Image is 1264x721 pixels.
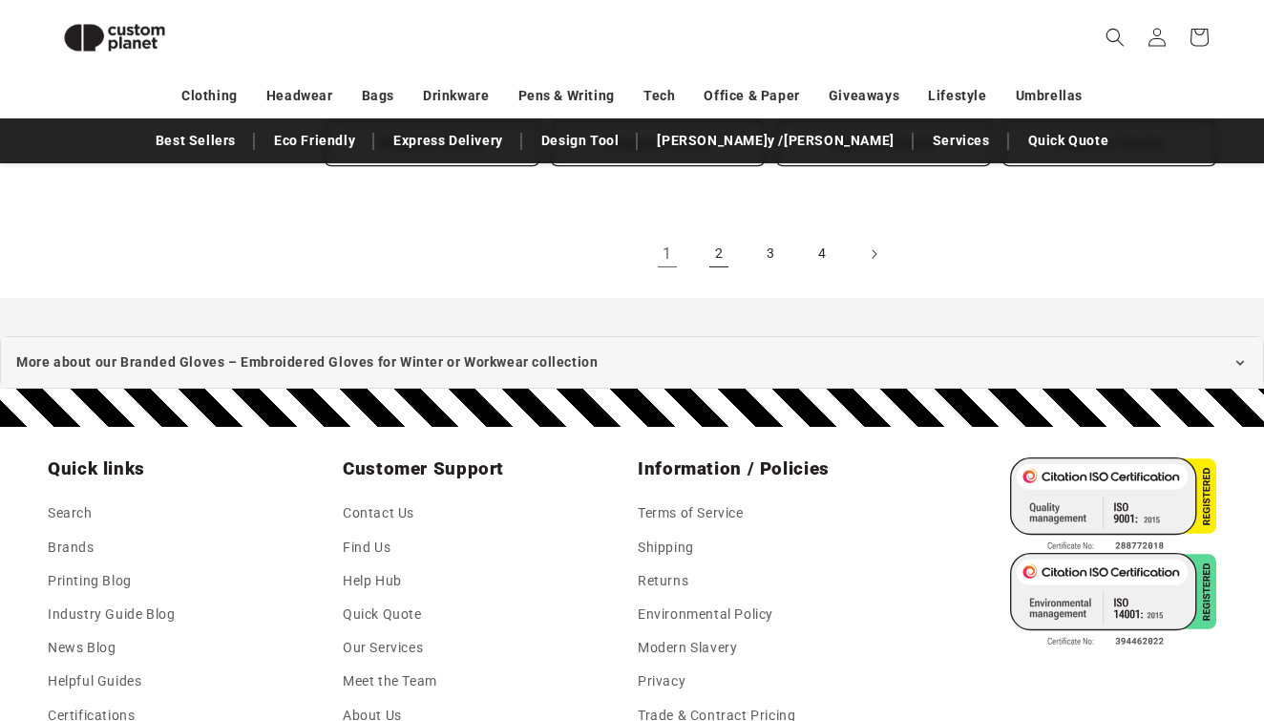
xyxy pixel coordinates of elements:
a: Tech [643,79,675,113]
a: Headwear [266,79,333,113]
img: Custom Planet [48,8,181,68]
a: Services [923,124,1000,158]
a: Quick Quote [343,598,422,631]
a: Printing Blog [48,564,132,598]
a: Umbrellas [1016,79,1083,113]
a: Page 2 [698,233,740,275]
a: Giveaways [829,79,899,113]
a: Help Hub [343,564,402,598]
a: Meet the Team [343,665,437,698]
a: Helpful Guides [48,665,141,698]
a: Brands [48,531,95,564]
a: Search [48,501,93,530]
span: More about our Branded Gloves – Embroidered Gloves for Winter or Workwear collection [16,350,598,374]
a: Find Us [343,531,390,564]
a: Returns [638,564,688,598]
a: Our Services [343,631,423,665]
a: Page 4 [801,233,843,275]
a: Contact Us [343,501,414,530]
a: Environmental Policy [638,598,773,631]
iframe: Chat Widget [937,515,1264,721]
a: News Blog [48,631,116,665]
a: Privacy [638,665,685,698]
a: Express Delivery [384,124,513,158]
h2: Quick links [48,457,331,480]
a: Page 3 [749,233,791,275]
a: Drinkware [423,79,489,113]
a: Pens & Writing [518,79,615,113]
a: Eco Friendly [264,124,365,158]
a: Best Sellers [146,124,245,158]
a: Terms of Service [638,501,744,530]
a: Office & Paper [704,79,799,113]
h2: Information / Policies [638,457,921,480]
a: Modern Slavery [638,631,737,665]
a: Next page [853,233,895,275]
img: ISO 9001 Certified [1010,457,1216,553]
a: [PERSON_NAME]y /[PERSON_NAME] [647,124,903,158]
nav: Pagination [325,233,1216,275]
summary: Search [1094,16,1136,58]
a: Design Tool [532,124,629,158]
a: Industry Guide Blog [48,598,175,631]
a: Page 1 [646,233,688,275]
a: Lifestyle [928,79,986,113]
a: Bags [362,79,394,113]
h2: Customer Support [343,457,626,480]
a: Clothing [181,79,238,113]
a: Quick Quote [1019,124,1119,158]
a: Shipping [638,531,694,564]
